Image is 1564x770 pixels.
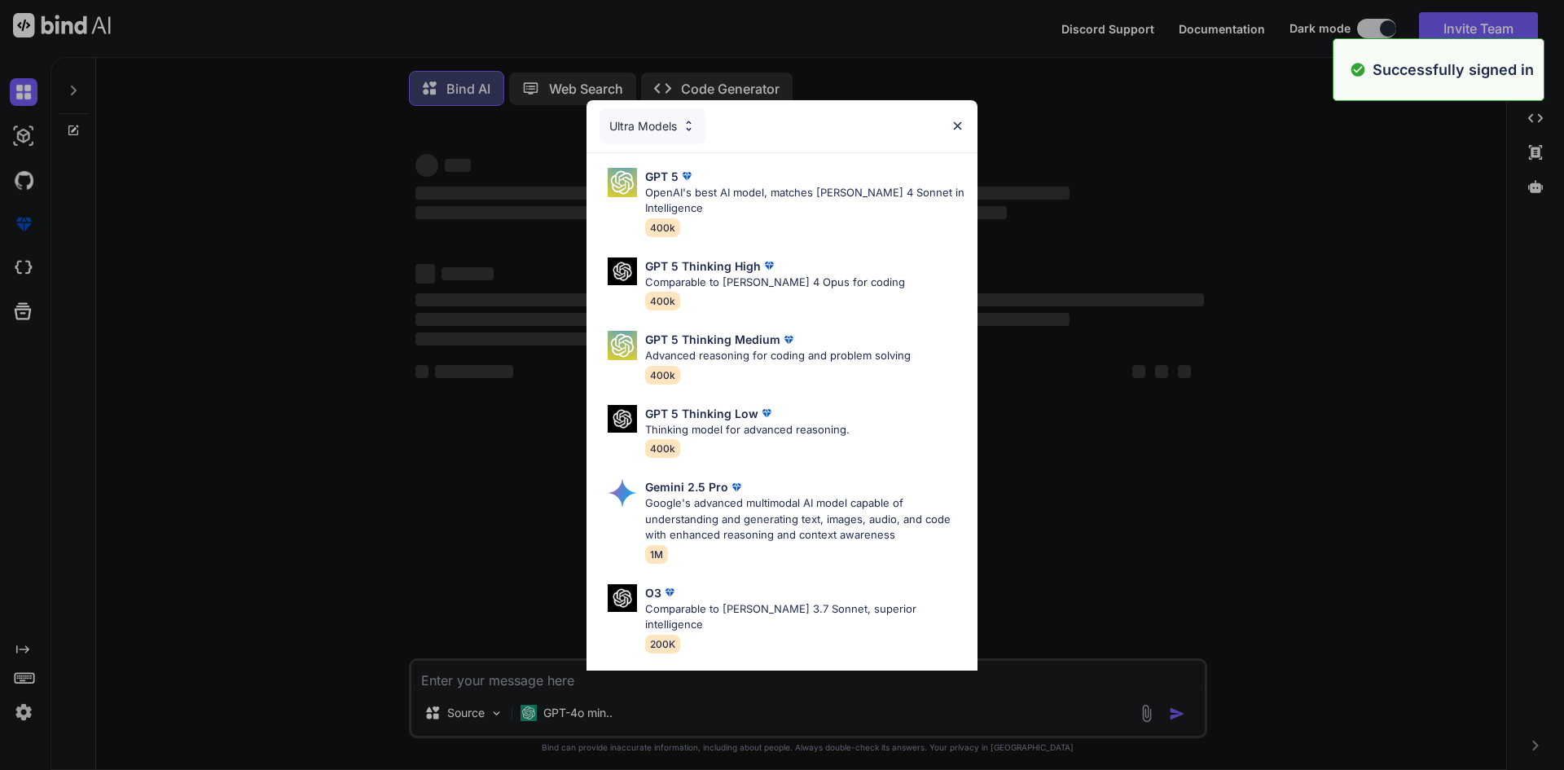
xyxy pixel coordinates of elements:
img: premium [679,168,695,184]
p: Thinking model for advanced reasoning. [645,422,850,438]
p: Successfully signed in [1373,59,1534,81]
img: Pick Models [608,584,637,613]
p: GPT 5 Thinking High [645,257,761,275]
div: Ultra Models [600,108,705,144]
img: Pick Models [608,405,637,433]
p: Advanced reasoning for coding and problem solving [645,348,911,364]
img: Pick Models [608,257,637,286]
span: 200K [645,635,680,653]
span: 400k [645,292,680,310]
p: Comparable to [PERSON_NAME] 4 Opus for coding [645,275,905,291]
img: Pick Models [608,168,637,197]
p: Google's advanced multimodal AI model capable of understanding and generating text, images, audio... [645,495,964,543]
img: Pick Models [608,478,637,508]
img: premium [761,257,777,274]
img: alert [1350,59,1366,81]
img: Pick Models [682,119,696,133]
img: premium [728,479,745,495]
span: 1M [645,545,668,564]
p: GPT 5 Thinking Low [645,405,758,422]
p: GPT 5 Thinking Medium [645,331,780,348]
p: OpenAI's best AI model, matches [PERSON_NAME] 4 Sonnet in Intelligence [645,185,964,217]
p: Gemini 2.5 Pro [645,478,728,495]
p: O3 [645,584,661,601]
img: Pick Models [608,331,637,360]
span: 400k [645,366,680,385]
img: premium [758,405,775,421]
img: premium [661,584,678,601]
span: 400k [645,218,680,237]
p: Comparable to [PERSON_NAME] 3.7 Sonnet, superior intelligence [645,601,964,633]
p: GPT 5 [645,168,679,185]
span: 400k [645,439,680,458]
img: close [951,119,964,133]
img: premium [780,332,797,348]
